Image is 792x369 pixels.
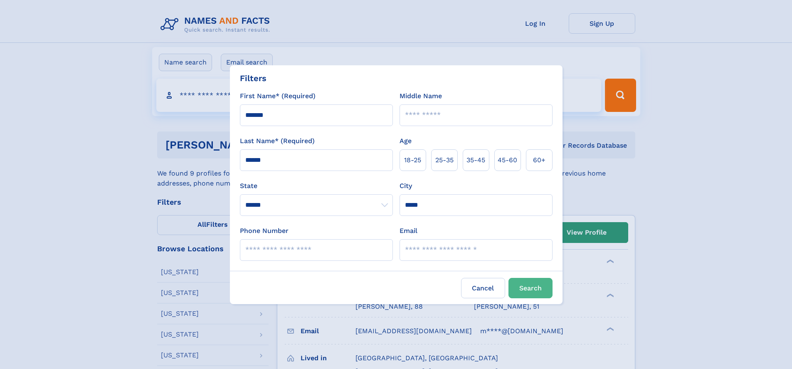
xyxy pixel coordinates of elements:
[240,91,316,101] label: First Name* (Required)
[461,278,505,298] label: Cancel
[240,226,289,236] label: Phone Number
[240,72,266,84] div: Filters
[498,155,517,165] span: 45‑60
[240,136,315,146] label: Last Name* (Required)
[466,155,485,165] span: 35‑45
[404,155,421,165] span: 18‑25
[400,91,442,101] label: Middle Name
[240,181,393,191] label: State
[508,278,553,298] button: Search
[400,181,412,191] label: City
[435,155,454,165] span: 25‑35
[400,136,412,146] label: Age
[533,155,545,165] span: 60+
[400,226,417,236] label: Email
